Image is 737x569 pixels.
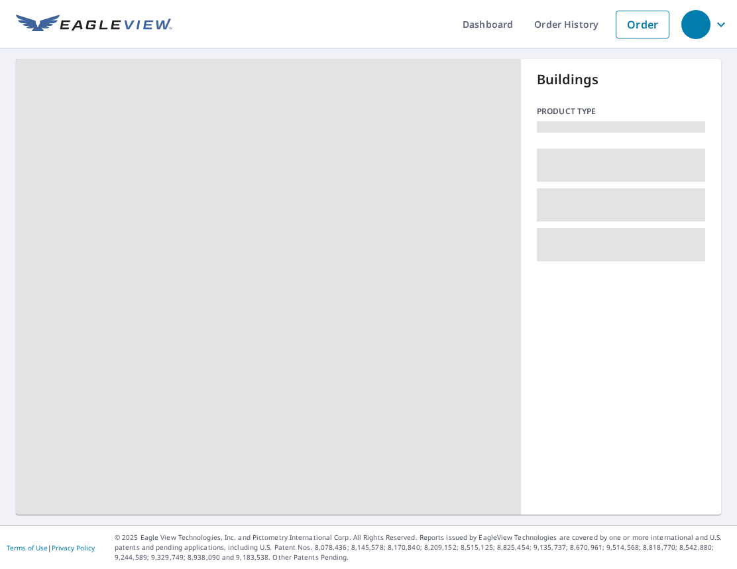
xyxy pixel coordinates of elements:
p: Product type [537,105,705,117]
p: © 2025 Eagle View Technologies, Inc. and Pictometry International Corp. All Rights Reserved. Repo... [115,533,730,562]
img: EV Logo [16,15,172,34]
a: Order [616,11,669,38]
a: Terms of Use [7,543,48,552]
a: Privacy Policy [52,543,95,552]
p: | [7,544,95,552]
p: Buildings [537,70,705,90]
